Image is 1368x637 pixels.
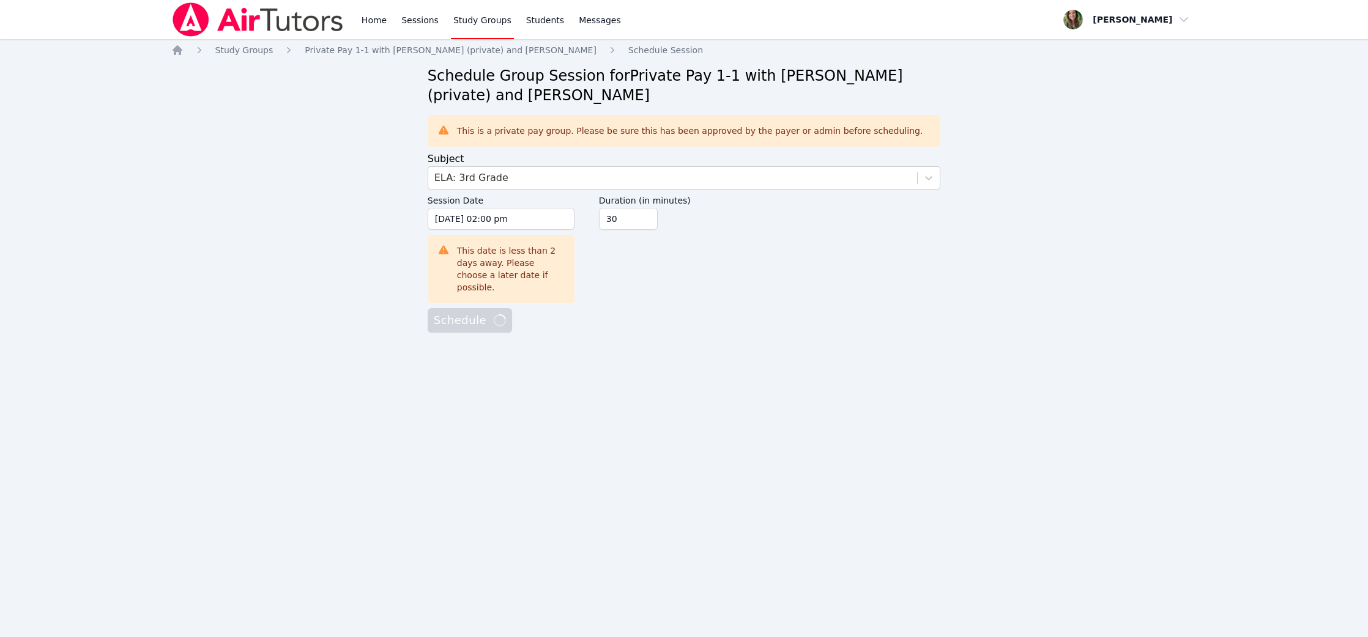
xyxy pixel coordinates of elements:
label: Subject [428,153,464,164]
h2: Schedule Group Session for Private Pay 1-1 with [PERSON_NAME] (private) and [PERSON_NAME] [428,66,941,105]
nav: Breadcrumb [171,44,1197,56]
label: Duration (in minutes) [599,190,941,208]
a: Private Pay 1-1 with [PERSON_NAME] (private) and [PERSON_NAME] [305,44,597,56]
span: Schedule Session [628,45,703,55]
span: Private Pay 1-1 with [PERSON_NAME] (private) and [PERSON_NAME] [305,45,597,55]
div: This is a private pay group. Please be sure this has been approved by the payer or admin before s... [457,125,923,137]
img: Air Tutors [171,2,344,37]
span: Messages [579,14,621,26]
a: Schedule Session [628,44,703,56]
label: Session Date [428,190,574,208]
span: Schedule [434,312,506,329]
div: ELA: 3rd Grade [434,171,508,185]
a: Study Groups [215,44,273,56]
button: Schedule [428,308,512,333]
div: This date is less than 2 days away. Please choose a later date if possible. [457,245,565,293]
span: Study Groups [215,45,273,55]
